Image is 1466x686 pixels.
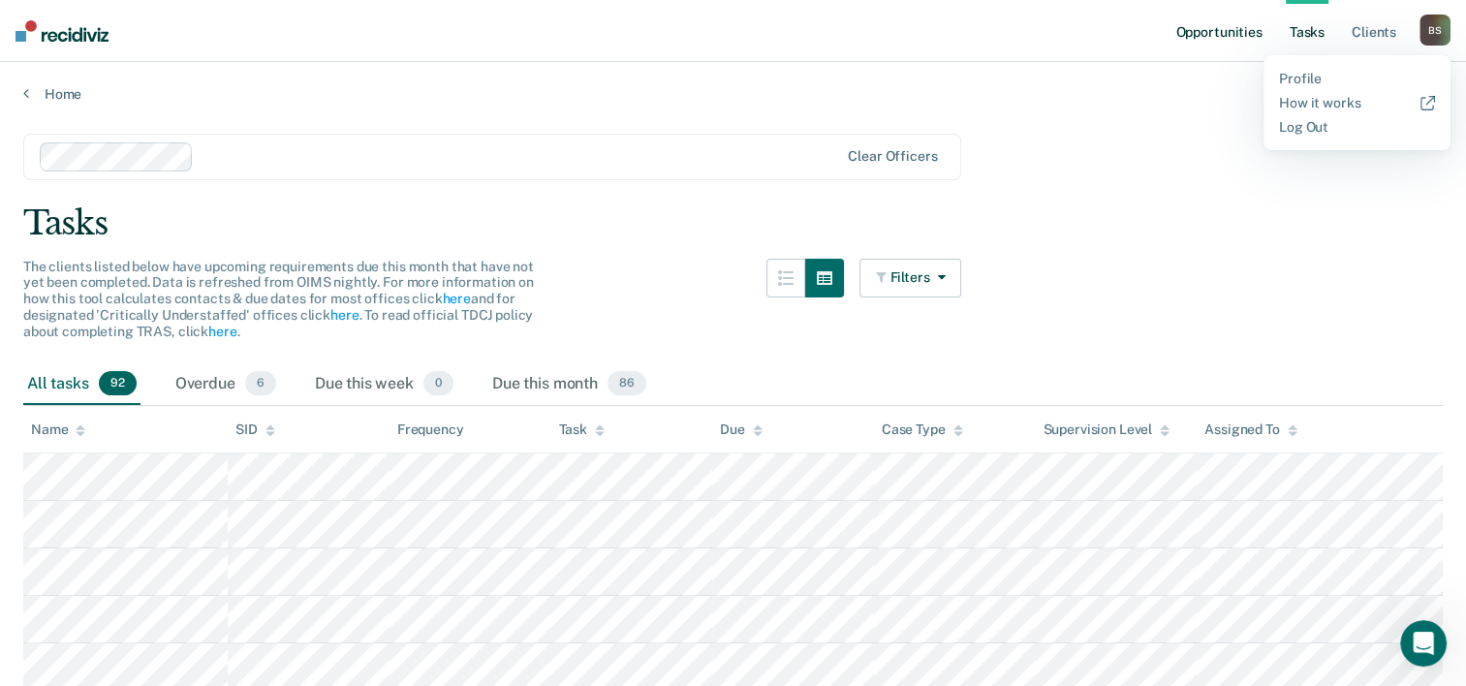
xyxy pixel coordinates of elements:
[1279,71,1435,87] a: Profile
[859,259,962,297] button: Filters
[23,85,1443,103] a: Home
[23,259,534,339] span: The clients listed below have upcoming requirements due this month that have not yet been complet...
[558,421,604,438] div: Task
[848,148,937,165] div: Clear officers
[720,421,763,438] div: Due
[99,371,137,396] span: 92
[1279,119,1435,136] a: Log Out
[1400,620,1447,667] iframe: Intercom live chat
[330,307,359,323] a: here
[1043,421,1170,438] div: Supervision Level
[1204,421,1296,438] div: Assigned To
[31,421,85,438] div: Name
[1419,15,1450,46] div: B S
[442,291,470,306] a: here
[1419,15,1450,46] button: BS
[1279,95,1435,111] a: How it works
[208,324,236,339] a: here
[488,363,650,406] div: Due this month86
[16,20,109,42] img: Recidiviz
[23,203,1443,243] div: Tasks
[23,363,140,406] div: All tasks92
[172,363,280,406] div: Overdue6
[882,421,963,438] div: Case Type
[608,371,646,396] span: 86
[245,371,276,396] span: 6
[235,421,275,438] div: SID
[311,363,457,406] div: Due this week0
[423,371,453,396] span: 0
[397,421,464,438] div: Frequency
